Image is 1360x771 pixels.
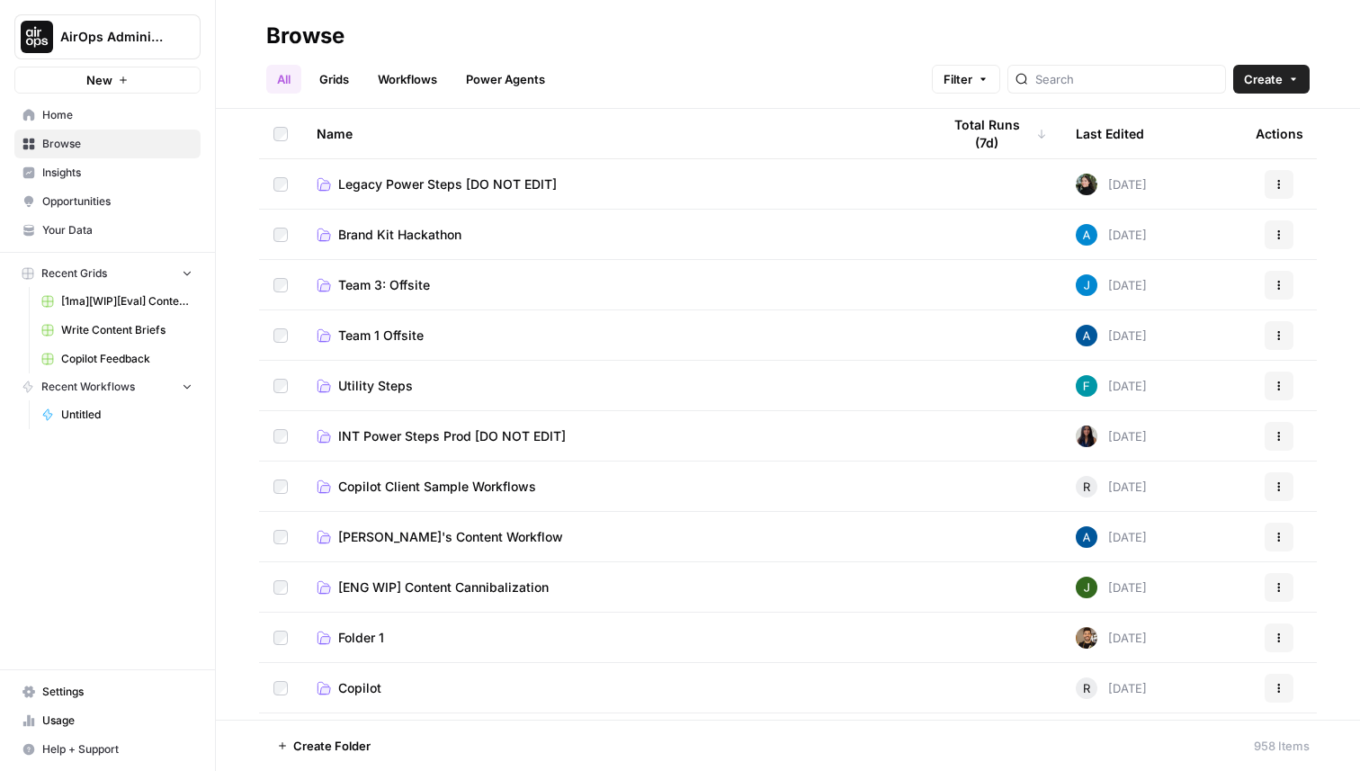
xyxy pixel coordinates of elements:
a: Utility Steps [317,377,912,395]
a: Team 1 Offsite [317,327,912,345]
button: Create [1233,65,1310,94]
span: Recent Grids [41,265,107,282]
span: Create [1244,70,1283,88]
button: New [14,67,201,94]
span: Team 3: Offsite [338,276,430,294]
a: [PERSON_NAME]'s Content Workflow [317,528,912,546]
a: [1ma][WIP][Eval] Content Compare Grid [33,287,201,316]
span: [PERSON_NAME]'s Content Workflow [338,528,563,546]
div: [DATE] [1076,274,1147,296]
span: R [1083,478,1090,496]
a: All [266,65,301,94]
button: Create Folder [266,731,381,760]
img: eoqc67reg7z2luvnwhy7wyvdqmsw [1076,174,1097,195]
button: Workspace: AirOps Administrative [14,14,201,59]
a: Brand Kit Hackathon [317,226,912,244]
button: Filter [932,65,1000,94]
img: AirOps Administrative Logo [21,21,53,53]
span: Usage [42,713,192,729]
img: rox323kbkgutb4wcij4krxobkpon [1076,426,1097,447]
a: Team 3: Offsite [317,276,912,294]
span: Filter [944,70,972,88]
a: Folder 1 [317,629,912,647]
a: Grids [309,65,360,94]
span: Copilot Client Sample Workflows [338,478,536,496]
span: Home [42,107,192,123]
div: [DATE] [1076,577,1147,598]
span: Opportunities [42,193,192,210]
div: [DATE] [1076,375,1147,397]
span: AirOps Administrative [60,28,169,46]
a: Copilot Feedback [33,345,201,373]
a: Copilot [317,679,912,697]
span: Copilot Feedback [61,351,192,367]
a: Legacy Power Steps [DO NOT EDIT] [317,175,912,193]
img: he81ibor8lsei4p3qvg4ugbvimgp [1076,325,1097,346]
a: Settings [14,677,201,706]
a: Opportunities [14,187,201,216]
img: he81ibor8lsei4p3qvg4ugbvimgp [1076,526,1097,548]
span: INT Power Steps Prod [DO NOT EDIT] [338,427,566,445]
div: [DATE] [1076,426,1147,447]
div: Name [317,109,912,158]
button: Recent Grids [14,260,201,287]
span: Your Data [42,222,192,238]
button: Help + Support [14,735,201,764]
a: Usage [14,706,201,735]
a: Write Content Briefs [33,316,201,345]
img: eb87mzrctu27fwbhe3s7kmyh4m12 [1076,274,1097,296]
div: [DATE] [1076,627,1147,649]
span: Untitled [61,407,192,423]
img: 3qwd99qm5jrkms79koxglshcff0m [1076,375,1097,397]
input: Search [1035,70,1218,88]
a: Home [14,101,201,130]
span: Settings [42,684,192,700]
span: Recent Workflows [41,379,135,395]
div: [DATE] [1076,677,1147,699]
a: Your Data [14,216,201,245]
a: Power Agents [455,65,556,94]
span: Help + Support [42,741,192,758]
span: [1ma][WIP][Eval] Content Compare Grid [61,293,192,309]
div: 958 Items [1254,737,1310,755]
span: Create Folder [293,737,371,755]
span: R [1083,679,1090,697]
div: [DATE] [1076,325,1147,346]
span: Browse [42,136,192,152]
a: Insights [14,158,201,187]
a: Browse [14,130,201,158]
a: Untitled [33,400,201,429]
span: Write Content Briefs [61,322,192,338]
button: Recent Workflows [14,373,201,400]
span: New [86,71,112,89]
div: [DATE] [1076,224,1147,246]
img: 36rz0nf6lyfqsoxlb67712aiq2cf [1076,627,1097,649]
img: 5v0yozua856dyxnw4lpcp45mgmzh [1076,577,1097,598]
a: Copilot Client Sample Workflows [317,478,912,496]
span: Brand Kit Hackathon [338,226,461,244]
span: Folder 1 [338,629,384,647]
span: Insights [42,165,192,181]
div: Actions [1256,109,1303,158]
div: [DATE] [1076,476,1147,498]
span: Utility Steps [338,377,413,395]
a: INT Power Steps Prod [DO NOT EDIT] [317,427,912,445]
div: Last Edited [1076,109,1144,158]
div: Browse [266,22,344,50]
span: Copilot [338,679,381,697]
span: [ENG WIP] Content Cannibalization [338,578,549,596]
a: Workflows [367,65,448,94]
span: Legacy Power Steps [DO NOT EDIT] [338,175,557,193]
img: o3cqybgnmipr355j8nz4zpq1mc6x [1076,224,1097,246]
div: [DATE] [1076,526,1147,548]
a: [ENG WIP] Content Cannibalization [317,578,912,596]
span: Team 1 Offsite [338,327,424,345]
div: Total Runs (7d) [941,109,1047,158]
div: [DATE] [1076,174,1147,195]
